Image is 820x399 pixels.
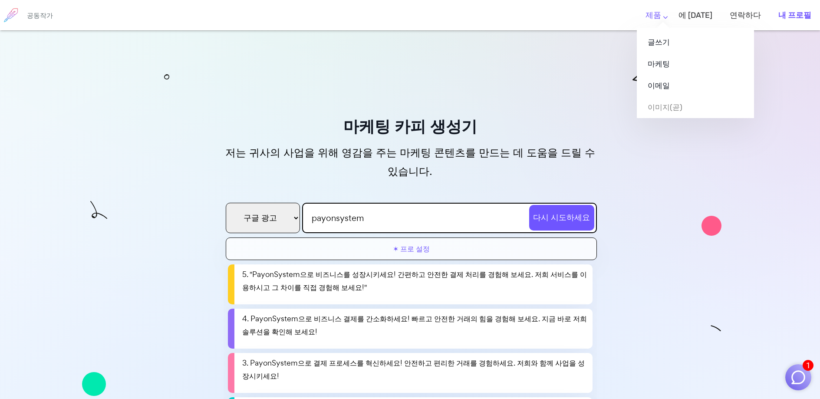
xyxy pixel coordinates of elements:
[393,243,430,260] a: ✶ 프로 설정
[645,10,661,20] font: 제품
[242,358,585,381] font: 3. PayonSystem으로 결제 프로세스를 혁신하세요! 안전하고 편리한 거래를 경험하세요. 저희와 함께 사업을 성장시키세요!
[648,81,670,90] font: 이메일
[637,31,754,53] a: 글쓰기
[711,323,721,334] img: 모양
[242,269,587,292] font: 5. "PayonSystem으로 비즈니스를 성장시키세요! 간편하고 안전한 결제 처리를 경험해 보세요. 저희 서비스를 이용하시고 그 차이를 직접 경험해 보세요!"
[27,10,53,20] font: 공동작가
[637,75,754,96] a: 이메일
[678,10,712,20] font: 에 [DATE]
[806,361,810,370] font: 1
[785,364,811,390] button: 1
[648,59,670,68] font: 마케팅
[529,205,594,231] button: 다시 시도하세요
[730,10,761,20] font: 연락하다
[90,201,107,219] img: 모양
[82,372,106,396] img: 모양
[648,38,670,46] font: 글쓰기
[730,3,761,28] a: 연락하다
[778,3,811,28] a: 내 프로필
[533,211,590,223] font: 다시 시도하세요
[701,216,721,236] img: 모양
[302,203,597,233] input: 여기에 사본을 작성하세요
[637,53,754,75] a: 마케팅
[393,244,430,254] font: ✶ 프로 설정
[242,313,587,336] font: 4. PayonSystem으로 비즈니스 결제를 간소화하세요! 빠르고 안전한 거래의 힘을 경험해 보세요. 지금 바로 저희 솔루션을 확인해 보세요!
[678,3,712,28] a: 에 [DATE]
[225,145,595,178] font: 저는 귀사의 사업을 위해 영감을 주는 마케팅 콘텐츠를 만드는 데 도움을 드릴 수 있습니다.
[645,3,661,28] a: 제품
[164,74,169,79] img: 모양
[790,369,807,386] img: 채팅 닫기
[343,114,477,138] font: 마케팅 카피 생성기
[778,10,811,20] font: 내 프로필
[632,74,639,81] img: 모양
